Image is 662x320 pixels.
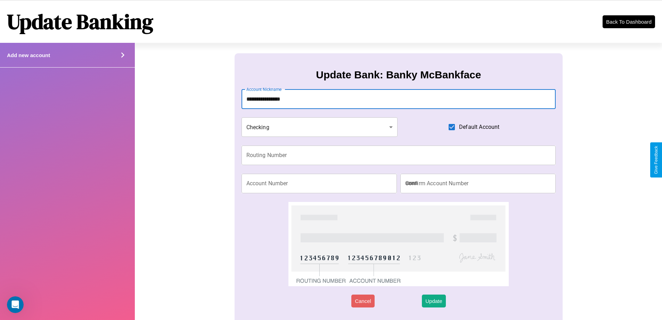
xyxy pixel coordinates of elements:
div: Give Feedback [654,146,659,174]
button: Update [422,295,446,307]
label: Account Nickname [246,86,282,92]
h4: Add new account [7,52,50,58]
button: Cancel [351,295,375,307]
img: check [288,202,508,286]
h3: Update Bank: Banky McBankface [316,69,481,81]
span: Default Account [459,123,499,131]
div: Checking [242,117,398,137]
h1: Update Banking [7,7,153,36]
iframe: Intercom live chat [7,296,24,313]
button: Back To Dashboard [603,15,655,28]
